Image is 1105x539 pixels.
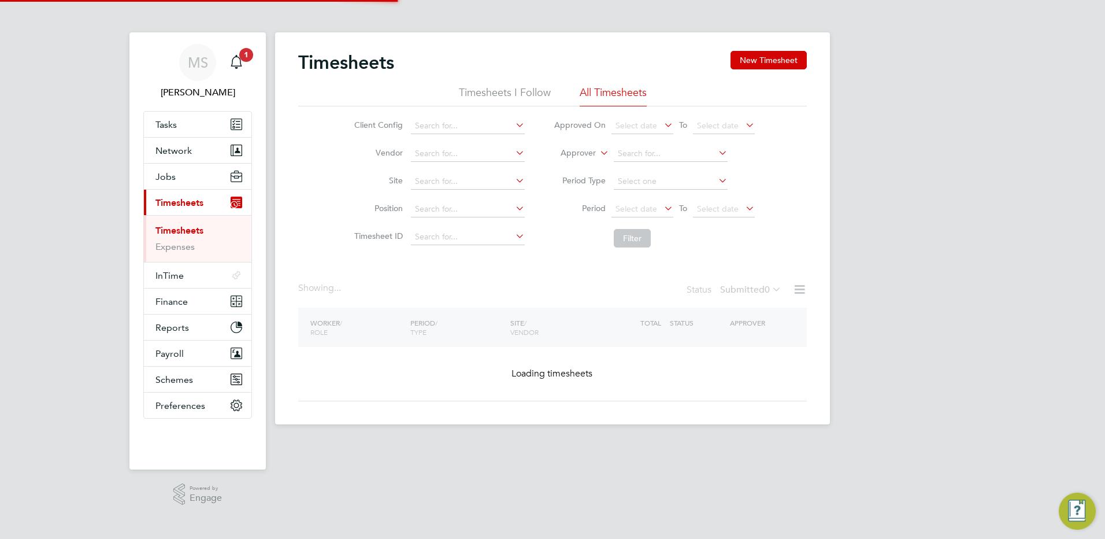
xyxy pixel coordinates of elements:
[731,51,807,69] button: New Timesheet
[155,348,184,359] span: Payroll
[580,86,647,106] li: All Timesheets
[614,173,728,190] input: Select one
[155,296,188,307] span: Finance
[144,315,251,340] button: Reports
[155,241,195,252] a: Expenses
[155,374,193,385] span: Schemes
[411,201,525,217] input: Search for...
[144,112,251,137] a: Tasks
[615,120,657,131] span: Select date
[188,55,208,70] span: MS
[298,51,394,74] h2: Timesheets
[143,86,252,99] span: Matt Soulsby
[411,118,525,134] input: Search for...
[351,231,403,241] label: Timesheet ID
[144,341,251,366] button: Payroll
[144,289,251,314] button: Finance
[143,44,252,99] a: MS[PERSON_NAME]
[544,147,596,159] label: Approver
[554,203,606,213] label: Period
[155,400,205,411] span: Preferences
[459,86,551,106] li: Timesheets I Follow
[144,190,251,215] button: Timesheets
[190,493,222,503] span: Engage
[554,175,606,186] label: Period Type
[144,138,251,163] button: Network
[765,284,770,296] span: 0
[676,201,691,216] span: To
[143,430,252,449] a: Go to home page
[697,120,739,131] span: Select date
[411,146,525,162] input: Search for...
[334,282,341,294] span: ...
[129,32,266,470] nav: Main navigation
[411,173,525,190] input: Search for...
[173,483,223,505] a: Powered byEngage
[411,229,525,245] input: Search for...
[155,197,203,208] span: Timesheets
[144,263,251,288] button: InTime
[720,284,781,296] label: Submitted
[155,119,177,130] span: Tasks
[676,117,691,132] span: To
[225,44,248,81] a: 1
[155,171,176,182] span: Jobs
[351,203,403,213] label: Position
[351,147,403,158] label: Vendor
[144,367,251,392] button: Schemes
[144,393,251,418] button: Preferences
[554,120,606,130] label: Approved On
[155,225,203,236] a: Timesheets
[144,215,251,262] div: Timesheets
[144,164,251,189] button: Jobs
[614,146,728,162] input: Search for...
[614,229,651,248] button: Filter
[144,430,252,449] img: fastbook-logo-retina.png
[351,120,403,130] label: Client Config
[615,204,657,214] span: Select date
[687,282,784,298] div: Status
[351,175,403,186] label: Site
[155,322,189,333] span: Reports
[1059,493,1096,530] button: Engage Resource Center
[155,270,184,281] span: InTime
[697,204,739,214] span: Select date
[190,483,222,493] span: Powered by
[155,145,192,156] span: Network
[239,48,253,62] span: 1
[298,282,343,294] div: Showing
